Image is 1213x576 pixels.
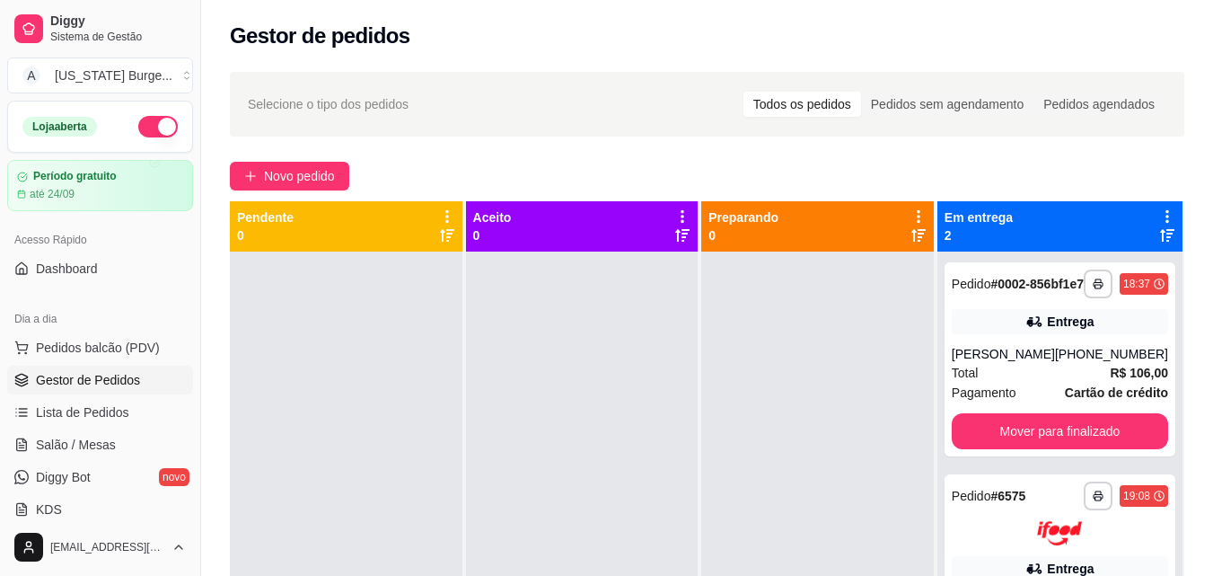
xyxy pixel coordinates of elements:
[7,226,193,254] div: Acesso Rápido
[952,363,979,383] span: Total
[244,170,257,182] span: plus
[36,371,140,389] span: Gestor de Pedidos
[7,430,193,459] a: Salão / Mesas
[7,366,193,394] a: Gestor de Pedidos
[952,277,991,291] span: Pedido
[50,30,186,44] span: Sistema de Gestão
[1110,366,1168,380] strong: R$ 106,00
[473,208,512,226] p: Aceito
[743,92,861,117] div: Todos os pedidos
[7,526,193,569] button: [EMAIL_ADDRESS][DOMAIN_NAME]
[237,226,294,244] p: 0
[50,540,164,554] span: [EMAIL_ADDRESS][DOMAIN_NAME]
[1037,521,1082,545] img: ifood
[708,226,778,244] p: 0
[7,333,193,362] button: Pedidos balcão (PDV)
[138,116,178,137] button: Alterar Status
[248,94,409,114] span: Selecione o tipo dos pedidos
[952,345,1055,363] div: [PERSON_NAME]
[7,254,193,283] a: Dashboard
[952,413,1168,449] button: Mover para finalizado
[861,92,1033,117] div: Pedidos sem agendamento
[7,398,193,427] a: Lista de Pedidos
[30,187,75,201] article: até 24/09
[990,489,1025,503] strong: # 6575
[36,260,98,278] span: Dashboard
[7,305,193,333] div: Dia a dia
[36,436,116,454] span: Salão / Mesas
[1055,345,1168,363] div: [PHONE_NUMBER]
[33,170,117,183] article: Período gratuito
[36,403,129,421] span: Lista de Pedidos
[7,160,193,211] a: Período gratuitoaté 24/09
[22,117,97,137] div: Loja aberta
[7,7,193,50] a: DiggySistema de Gestão
[36,468,91,486] span: Diggy Bot
[945,208,1013,226] p: Em entrega
[36,339,160,357] span: Pedidos balcão (PDV)
[990,277,1084,291] strong: # 0002-856bf1e7
[7,58,193,93] button: Select a team
[7,463,193,492] a: Diggy Botnovo
[230,162,349,191] button: Novo pedido
[952,489,991,503] span: Pedido
[945,226,1013,244] p: 2
[264,166,335,186] span: Novo pedido
[230,22,410,50] h2: Gestor de pedidos
[1047,313,1094,331] div: Entrega
[473,226,512,244] p: 0
[708,208,778,226] p: Preparando
[36,501,62,518] span: KDS
[237,208,294,226] p: Pendente
[50,13,186,30] span: Diggy
[952,383,1016,403] span: Pagamento
[1123,489,1150,503] div: 19:08
[22,66,40,84] span: A
[1123,277,1150,291] div: 18:37
[7,495,193,524] a: KDS
[1033,92,1165,117] div: Pedidos agendados
[1065,385,1168,400] strong: Cartão de crédito
[55,66,172,84] div: [US_STATE] Burge ...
